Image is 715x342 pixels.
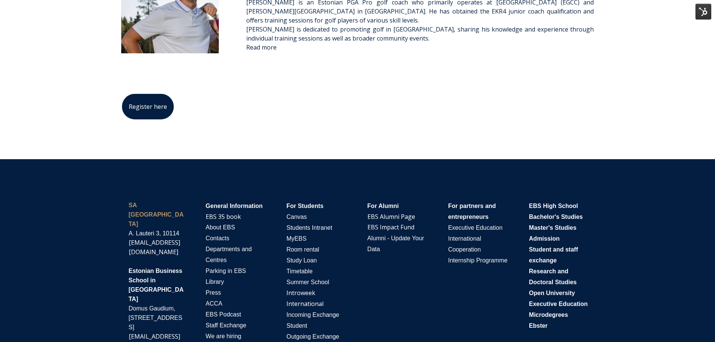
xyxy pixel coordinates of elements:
[529,312,568,318] span: Microdegrees
[695,4,711,20] img: HubSpot Tools Menu Toggle
[286,235,306,242] span: MyEBS
[206,333,241,339] span: We are hiring
[206,268,246,274] span: Parking in EBS
[286,290,315,296] span: I
[206,203,263,209] span: General Information
[286,257,317,264] span: Study Loan
[246,43,277,51] a: Read more
[206,224,235,231] span: About EBS
[288,300,324,308] a: nternational
[121,93,175,120] a: Register here
[206,212,241,221] a: EBS 35 book
[129,230,179,237] span: A. Lauteri 3, 10114
[286,203,324,209] span: For Students
[206,332,241,340] a: We are hiring
[206,288,221,297] a: Press
[529,290,575,296] span: Open University
[206,289,221,296] span: Press
[448,224,503,231] span: Executive Education
[206,235,229,241] span: Contacts
[529,234,560,243] a: Admission
[529,202,578,210] a: EBS High School
[286,278,329,286] a: Summer School
[448,257,507,264] span: Internship Programme
[206,234,229,242] a: Contacts
[206,223,235,231] a: About EBS
[129,202,184,227] strong: SA [GEOGRAPHIC_DATA]
[206,310,241,318] a: EBS Podcast
[367,203,399,209] span: For Alumni
[286,312,339,329] span: Incoming Exchange Student
[206,300,222,307] span: ACCA
[286,267,313,275] a: Timetable
[367,212,415,221] a: EBS Alumni Page
[129,305,182,330] span: Domus Gaudium, [STREET_ADDRESS]
[286,279,329,285] span: Summer School
[286,234,306,243] a: MyEBS
[448,234,481,253] a: International Cooperation
[529,203,578,209] span: EBS High School
[206,277,224,286] a: Library
[529,246,578,264] span: Student and staff exchange
[448,256,507,264] a: Internship Programme
[448,223,503,232] a: Executive Education
[206,299,222,307] a: ACCA
[206,246,252,263] span: Departments and Centres
[206,267,246,275] a: Parking in EBS
[529,223,577,232] a: Master's Studies
[206,311,241,318] span: EBS Podcast
[529,224,577,231] span: Master's Studies
[448,203,496,220] span: For partners and entrepreneurs
[367,235,424,252] span: Alumni - Update Your Data
[286,301,323,307] span: I
[206,279,224,285] span: Library
[529,267,577,286] a: Research and Doctoral Studies
[529,289,575,297] a: Open University
[529,322,548,329] span: Ebster
[286,310,339,330] a: Incoming Exchange Student
[529,300,588,308] a: Executive Education
[529,310,568,319] a: Microdegrees
[448,235,481,253] span: International Cooperation
[286,256,317,264] a: Study Loan
[286,245,319,253] a: Room rental
[286,224,332,231] span: Students Intranet
[529,245,578,264] a: Student and staff exchange
[529,235,560,242] span: Admission
[286,268,313,274] span: Timetable
[206,245,252,264] a: Departments and Centres
[206,321,246,329] a: Staff Exchange
[286,246,319,253] span: Room rental
[529,321,548,330] a: Ebster
[529,301,588,307] span: Executive Education
[288,289,315,297] a: ntroweek
[286,214,307,220] span: Canvas
[286,223,332,232] a: Students Intranet
[529,268,577,285] span: Research and Doctoral Studies
[129,268,184,302] span: Estonian Business School in [GEOGRAPHIC_DATA]
[286,212,307,221] a: Canvas
[367,234,424,253] a: Alumni - Update Your Data
[529,212,583,221] a: Bachelor's Studies
[367,223,414,231] a: EBS Impact Fund
[529,214,583,220] span: Bachelor's Studies
[129,238,180,256] a: [EMAIL_ADDRESS][DOMAIN_NAME]
[206,322,246,328] span: Staff Exchange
